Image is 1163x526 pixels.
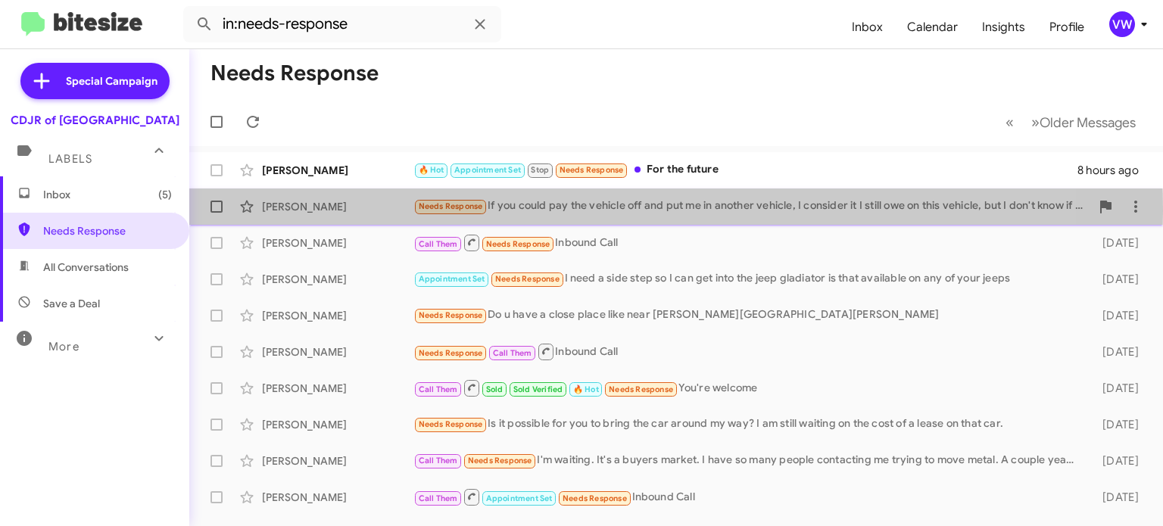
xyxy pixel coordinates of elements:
span: Inbox [43,187,172,202]
div: You're welcome [413,378,1083,397]
div: [DATE] [1083,417,1151,432]
button: Previous [996,107,1023,138]
span: Call Them [419,456,458,465]
div: [PERSON_NAME] [262,453,413,468]
span: Call Them [493,348,532,358]
div: [DATE] [1083,381,1151,396]
div: Inbound Call [413,342,1083,361]
a: Profile [1037,5,1096,49]
div: [PERSON_NAME] [262,199,413,214]
span: Labels [48,152,92,166]
span: Appointment Set [454,165,521,175]
div: [DATE] [1083,235,1151,251]
span: More [48,340,80,353]
span: Special Campaign [66,73,157,89]
div: [PERSON_NAME] [262,344,413,359]
button: Next [1022,107,1145,138]
a: Inbox [840,5,895,49]
span: Save a Deal [43,296,100,311]
div: CDJR of [GEOGRAPHIC_DATA] [11,113,179,128]
div: I need a side step so I can get into the jeep gladiator is that available on any of your jeeps [413,270,1083,288]
span: Needs Response [495,274,560,284]
div: [PERSON_NAME] [262,490,413,505]
span: 🔥 Hot [573,384,599,394]
div: I'm waiting. It's a buyers market. I have so many people contacting me trying to move metal. A co... [413,452,1083,469]
span: Call Them [419,239,458,249]
span: Needs Response [419,310,483,320]
div: Do u have a close place like near [PERSON_NAME][GEOGRAPHIC_DATA][PERSON_NAME] [413,307,1083,324]
span: All Conversations [43,260,129,275]
div: Is it possible for you to bring the car around my way? I am still waiting on the cost of a lease ... [413,416,1083,433]
div: [PERSON_NAME] [262,163,413,178]
div: For the future [413,161,1077,179]
a: Calendar [895,5,970,49]
span: Needs Response [560,165,624,175]
div: [DATE] [1083,490,1151,505]
h1: Needs Response [210,61,379,86]
div: Inbound Call [413,487,1083,506]
div: Inbound Call [413,233,1083,252]
span: Stop [531,165,549,175]
span: (5) [158,187,172,202]
div: [PERSON_NAME] [262,417,413,432]
input: Search [183,6,501,42]
div: vw [1109,11,1135,37]
span: 🔥 Hot [419,165,444,175]
div: 8 hours ago [1077,163,1151,178]
span: Call Them [419,384,458,394]
span: Needs Response [486,239,550,249]
div: [PERSON_NAME] [262,381,413,396]
a: Special Campaign [20,63,170,99]
span: Needs Response [43,223,172,238]
span: Needs Response [419,419,483,429]
button: vw [1096,11,1146,37]
div: [PERSON_NAME] [262,308,413,323]
div: [PERSON_NAME] [262,272,413,287]
div: [DATE] [1083,308,1151,323]
div: [DATE] [1083,344,1151,359]
span: Needs Response [609,384,673,394]
span: Needs Response [419,201,483,211]
span: » [1031,113,1040,132]
div: [PERSON_NAME] [262,235,413,251]
span: Appointment Set [419,274,485,284]
div: [DATE] [1083,453,1151,468]
span: Sold Verified [513,384,563,394]
span: « [1006,113,1014,132]
span: Call Them [419,493,458,503]
span: Needs Response [419,348,483,358]
div: [DATE] [1083,272,1151,287]
nav: Page navigation example [997,107,1145,138]
div: If you could pay the vehicle off and put me in another vehicle, I consider it I still owe on this... [413,198,1090,215]
span: Needs Response [563,493,627,503]
span: Sold [486,384,504,394]
span: Appointment Set [486,493,553,503]
a: Insights [970,5,1037,49]
span: Older Messages [1040,114,1136,131]
span: Needs Response [468,456,532,465]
